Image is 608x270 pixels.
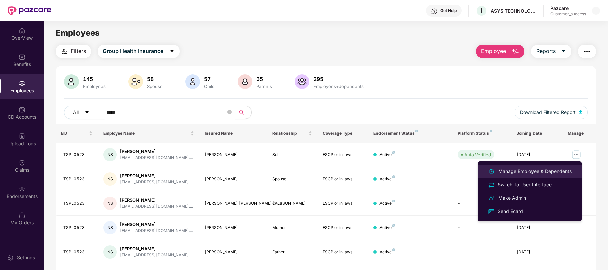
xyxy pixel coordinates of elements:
[85,110,89,115] span: caret-down
[392,224,395,227] img: svg+xml;base64,PHN2ZyB4bWxucz0iaHR0cDovL3d3dy53My5vcmcvMjAwMC9zdmciIHdpZHRoPSI4IiBoZWlnaHQ9IjgiIH...
[272,176,312,182] div: Spouse
[452,167,511,191] td: -
[312,84,365,89] div: Employees+dependents
[517,225,557,231] div: [DATE]
[323,249,363,255] div: ESCP or in laws
[103,47,163,55] span: Group Health Insurance
[120,246,193,252] div: [PERSON_NAME]
[272,152,312,158] div: Self
[272,200,312,207] div: Child
[120,197,193,203] div: [PERSON_NAME]
[56,124,98,143] th: EID
[56,45,91,58] button: Filters
[517,249,557,255] div: [DATE]
[431,8,438,15] img: svg+xml;base64,PHN2ZyBpZD0iSGVscC0zMngzMiIgeG1sbnM9Imh0dHA6Ly93d3cudzMub3JnLzIwMDAvc3ZnIiB3aWR0aD...
[255,84,273,89] div: Parents
[515,106,588,119] button: Download Filtered Report
[103,221,117,234] div: NS
[205,176,262,182] div: [PERSON_NAME]
[379,152,395,158] div: Active
[71,47,86,55] span: Filters
[488,194,496,202] img: svg+xml;base64,PHN2ZyB4bWxucz0iaHR0cDovL3d3dy53My5vcmcvMjAwMC9zdmciIHdpZHRoPSIyNCIgaGVpZ2h0PSIyNC...
[593,8,599,13] img: svg+xml;base64,PHN2ZyBpZD0iRHJvcGRvd24tMzJ4MzIiIHhtbG5zPSJodHRwOi8vd3d3LnczLm9yZy8yMDAwL3N2ZyIgd2...
[452,191,511,216] td: -
[490,130,492,132] img: svg+xml;base64,PHN2ZyB4bWxucz0iaHR0cDovL3d3dy53My5vcmcvMjAwMC9zdmciIHdpZHRoPSI4IiBoZWlnaHQ9IjgiIH...
[511,48,519,56] img: svg+xml;base64,PHN2ZyB4bWxucz0iaHR0cDovL3d3dy53My5vcmcvMjAwMC9zdmciIHhtbG5zOnhsaW5rPSJodHRwOi8vd3...
[56,28,100,38] span: Employees
[488,167,496,175] img: svg+xml;base64,PHN2ZyB4bWxucz0iaHR0cDovL3d3dy53My5vcmcvMjAwMC9zdmciIHhtbG5zOnhsaW5rPSJodHRwOi8vd3...
[488,181,495,189] img: svg+xml;base64,PHN2ZyB4bWxucz0iaHR0cDovL3d3dy53My5vcmcvMjAwMC9zdmciIHdpZHRoPSIyNCIgaGVpZ2h0PSIyNC...
[531,45,571,58] button: Reportscaret-down
[8,6,51,15] img: New Pazcare Logo
[185,74,200,89] img: svg+xml;base64,PHN2ZyB4bWxucz0iaHR0cDovL3d3dy53My5vcmcvMjAwMC9zdmciIHhtbG5zOnhsaW5rPSJodHRwOi8vd3...
[481,7,482,15] span: I
[103,245,117,259] div: NS
[103,172,117,186] div: NS
[120,228,193,234] div: [EMAIL_ADDRESS][DOMAIN_NAME]....
[392,175,395,178] img: svg+xml;base64,PHN2ZyB4bWxucz0iaHR0cDovL3d3dy53My5vcmcvMjAwMC9zdmciIHdpZHRoPSI4IiBoZWlnaHQ9IjgiIH...
[238,74,252,89] img: svg+xml;base64,PHN2ZyB4bWxucz0iaHR0cDovL3d3dy53My5vcmcvMjAwMC9zdmciIHhtbG5zOnhsaW5rPSJodHRwOi8vd3...
[61,48,69,56] img: svg+xml;base64,PHN2ZyB4bWxucz0iaHR0cDovL3d3dy53My5vcmcvMjAwMC9zdmciIHdpZHRoPSIyNCIgaGVpZ2h0PSIyNC...
[64,74,79,89] img: svg+xml;base64,PHN2ZyB4bWxucz0iaHR0cDovL3d3dy53My5vcmcvMjAwMC9zdmciIHhtbG5zOnhsaW5rPSJodHRwOi8vd3...
[19,212,25,219] img: svg+xml;base64,PHN2ZyBpZD0iTXlfT3JkZXJzIiBkYXRhLW5hbWU9Ik15IE9yZGVycyIgeG1sbnM9Imh0dHA6Ly93d3cudz...
[379,200,395,207] div: Active
[62,200,93,207] div: ITSPL0523
[272,131,307,136] span: Relationship
[120,203,193,210] div: [EMAIL_ADDRESS][DOMAIN_NAME]....
[103,148,117,161] div: NS
[536,47,556,55] span: Reports
[205,249,262,255] div: [PERSON_NAME]
[323,176,363,182] div: ESCP or in laws
[561,48,566,54] span: caret-down
[227,110,232,114] span: close-circle
[64,106,105,119] button: Allcaret-down
[199,124,267,143] th: Insured Name
[7,254,14,261] img: svg+xml;base64,PHN2ZyBpZD0iU2V0dGluZy0yMHgyMCIgeG1sbnM9Imh0dHA6Ly93d3cudzMub3JnLzIwMDAvc3ZnIiB3aW...
[205,225,262,231] div: [PERSON_NAME]
[496,208,524,215] div: Send Ecard
[464,151,491,158] div: Auto Verified
[511,124,562,143] th: Joining Date
[392,200,395,202] img: svg+xml;base64,PHN2ZyB4bWxucz0iaHR0cDovL3d3dy53My5vcmcvMjAwMC9zdmciIHdpZHRoPSI4IiBoZWlnaHQ9IjgiIH...
[520,109,576,116] span: Download Filtered Report
[120,155,193,161] div: [EMAIL_ADDRESS][DOMAIN_NAME]....
[317,124,368,143] th: Coverage Type
[476,45,524,58] button: Employee
[579,110,582,114] img: svg+xml;base64,PHN2ZyB4bWxucz0iaHR0cDovL3d3dy53My5vcmcvMjAwMC9zdmciIHhtbG5zOnhsaW5rPSJodHRwOi8vd3...
[19,159,25,166] img: svg+xml;base64,PHN2ZyBpZD0iQ2xhaW0iIHhtbG5zPSJodHRwOi8vd3d3LnczLm9yZy8yMDAwL3N2ZyIgd2lkdGg9IjIwIi...
[205,200,262,207] div: [PERSON_NAME] [PERSON_NAME] [PERSON_NAME]
[392,248,395,251] img: svg+xml;base64,PHN2ZyB4bWxucz0iaHR0cDovL3d3dy53My5vcmcvMjAwMC9zdmciIHdpZHRoPSI4IiBoZWlnaHQ9IjgiIH...
[452,240,511,264] td: -
[146,84,164,89] div: Spouse
[392,151,395,154] img: svg+xml;base64,PHN2ZyB4bWxucz0iaHR0cDovL3d3dy53My5vcmcvMjAwMC9zdmciIHdpZHRoPSI4IiBoZWlnaHQ9IjgiIH...
[19,27,25,34] img: svg+xml;base64,PHN2ZyBpZD0iSG9tZSIgeG1sbnM9Imh0dHA6Ly93d3cudzMub3JnLzIwMDAvc3ZnIiB3aWR0aD0iMjAiIG...
[497,194,527,202] div: Make Admin
[82,84,107,89] div: Employees
[120,179,193,185] div: [EMAIL_ADDRESS][DOMAIN_NAME]....
[583,48,591,56] img: svg+xml;base64,PHN2ZyB4bWxucz0iaHR0cDovL3d3dy53My5vcmcvMjAwMC9zdmciIHdpZHRoPSIyNCIgaGVpZ2h0PSIyNC...
[562,124,596,143] th: Manage
[62,176,93,182] div: ITSPL0523
[128,74,143,89] img: svg+xml;base64,PHN2ZyB4bWxucz0iaHR0cDovL3d3dy53My5vcmcvMjAwMC9zdmciIHhtbG5zOnhsaW5rPSJodHRwOi8vd3...
[98,124,199,143] th: Employee Name
[15,254,37,261] div: Settings
[120,252,193,258] div: [EMAIL_ADDRESS][DOMAIN_NAME]....
[267,124,318,143] th: Relationship
[146,76,164,82] div: 58
[82,76,107,82] div: 145
[203,76,216,82] div: 57
[62,225,93,231] div: ITSPL0523
[415,130,418,132] img: svg+xml;base64,PHN2ZyB4bWxucz0iaHR0cDovL3d3dy53My5vcmcvMjAwMC9zdmciIHdpZHRoPSI4IiBoZWlnaHQ9IjgiIH...
[550,11,586,17] div: Customer_success
[235,106,252,119] button: search
[496,181,553,188] div: Switch To User Interface
[120,221,193,228] div: [PERSON_NAME]
[295,74,309,89] img: svg+xml;base64,PHN2ZyB4bWxucz0iaHR0cDovL3d3dy53My5vcmcvMjAwMC9zdmciIHhtbG5zOnhsaW5rPSJodHRwOi8vd3...
[323,200,363,207] div: ESCP or in laws
[98,45,180,58] button: Group Health Insurancecaret-down
[379,176,395,182] div: Active
[323,152,363,158] div: ESCP or in laws
[19,186,25,192] img: svg+xml;base64,PHN2ZyBpZD0iRW5kb3JzZW1lbnRzIiB4bWxucz0iaHR0cDovL3d3dy53My5vcmcvMjAwMC9zdmciIHdpZH...
[379,225,395,231] div: Active
[73,109,79,116] span: All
